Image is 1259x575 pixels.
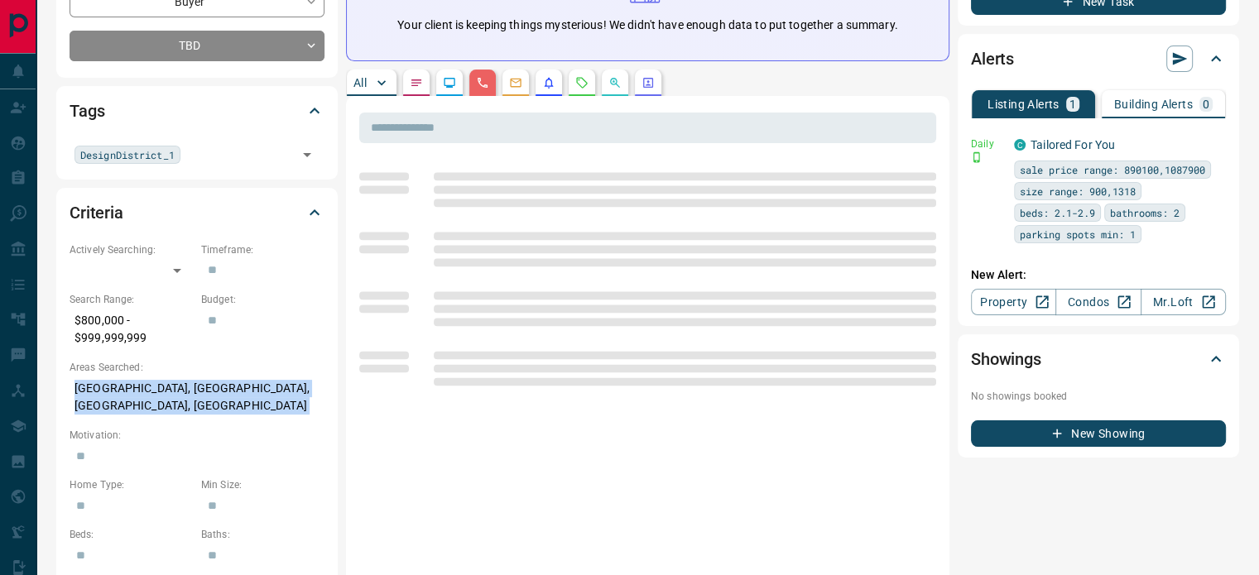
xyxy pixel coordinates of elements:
[971,346,1041,372] h2: Showings
[70,91,324,131] div: Tags
[70,428,324,443] p: Motivation:
[1203,98,1209,110] p: 0
[410,76,423,89] svg: Notes
[1020,161,1205,178] span: sale price range: 890100,1087900
[70,307,193,352] p: $800,000 - $999,999,999
[971,420,1226,447] button: New Showing
[971,151,983,163] svg: Push Notification Only
[971,389,1226,404] p: No showings booked
[80,146,175,163] span: DesignDistrict_1
[443,76,456,89] svg: Lead Browsing Activity
[971,137,1004,151] p: Daily
[1031,138,1115,151] a: Tailored For You
[575,76,589,89] svg: Requests
[70,193,324,232] div: Criteria
[70,477,193,492] p: Home Type:
[70,375,324,419] p: [GEOGRAPHIC_DATA], [GEOGRAPHIC_DATA], [GEOGRAPHIC_DATA], [GEOGRAPHIC_DATA]
[509,76,522,89] svg: Emails
[201,477,324,492] p: Min Size:
[397,17,897,34] p: Your client is keeping things mysterious! We didn't have enough data to put together a summary.
[971,339,1226,379] div: Showings
[971,289,1056,315] a: Property
[70,98,104,124] h2: Tags
[70,242,193,257] p: Actively Searching:
[296,143,319,166] button: Open
[1069,98,1076,110] p: 1
[476,76,489,89] svg: Calls
[70,31,324,61] div: TBD
[201,292,324,307] p: Budget:
[353,77,367,89] p: All
[1020,183,1136,199] span: size range: 900,1318
[642,76,655,89] svg: Agent Actions
[987,98,1060,110] p: Listing Alerts
[70,199,123,226] h2: Criteria
[1020,204,1095,221] span: beds: 2.1-2.9
[1141,289,1226,315] a: Mr.Loft
[1055,289,1141,315] a: Condos
[1110,204,1180,221] span: bathrooms: 2
[201,242,324,257] p: Timeframe:
[1014,139,1026,151] div: condos.ca
[971,46,1014,72] h2: Alerts
[971,266,1226,284] p: New Alert:
[201,527,324,542] p: Baths:
[70,527,193,542] p: Beds:
[70,292,193,307] p: Search Range:
[608,76,622,89] svg: Opportunities
[70,360,324,375] p: Areas Searched:
[971,39,1226,79] div: Alerts
[1114,98,1193,110] p: Building Alerts
[1020,226,1136,242] span: parking spots min: 1
[542,76,555,89] svg: Listing Alerts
